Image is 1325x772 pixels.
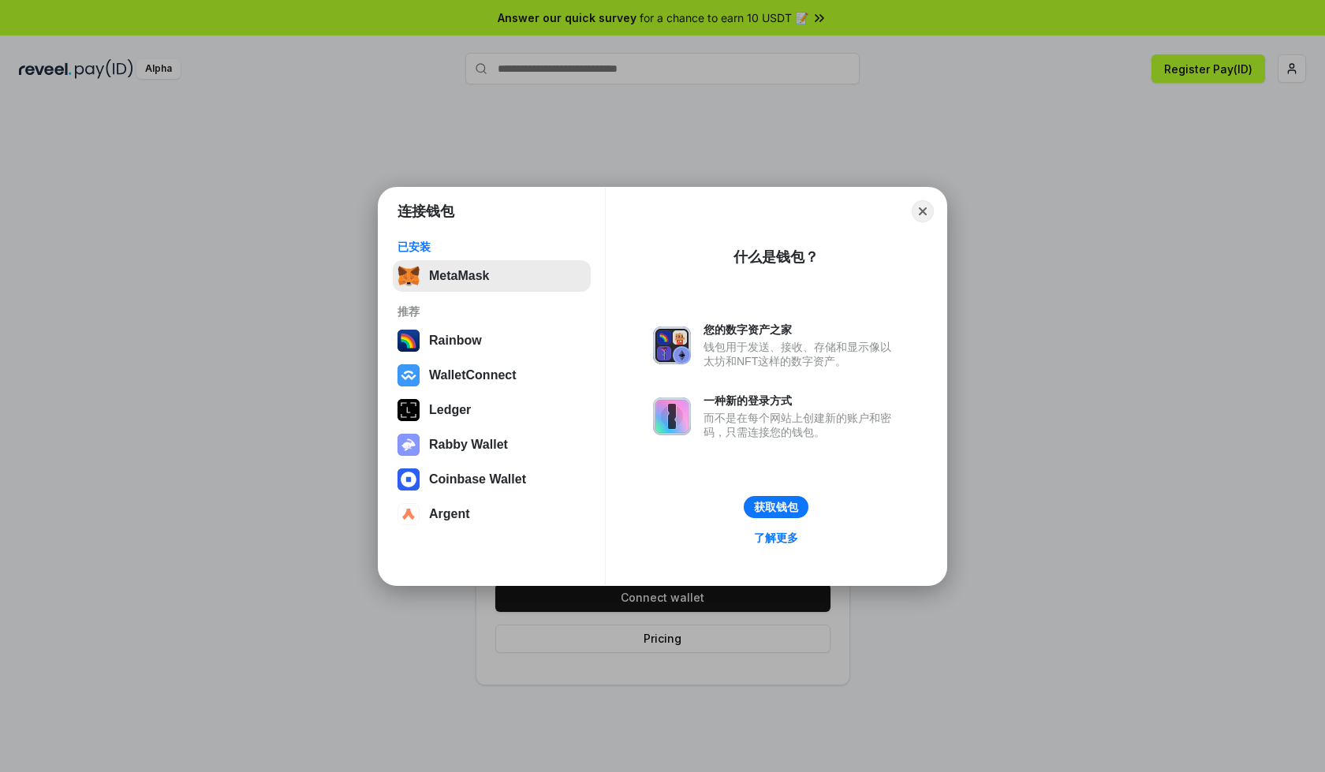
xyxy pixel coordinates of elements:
[397,265,420,287] img: svg+xml,%3Csvg%20fill%3D%22none%22%20height%3D%2233%22%20viewBox%3D%220%200%2035%2033%22%20width%...
[393,498,591,530] button: Argent
[704,323,899,337] div: 您的数字资产之家
[744,496,808,518] button: 获取钱包
[397,330,420,352] img: svg+xml,%3Csvg%20width%3D%22120%22%20height%3D%22120%22%20viewBox%3D%220%200%20120%20120%22%20fil...
[429,472,526,487] div: Coinbase Wallet
[429,269,489,283] div: MetaMask
[393,464,591,495] button: Coinbase Wallet
[397,434,420,456] img: svg+xml,%3Csvg%20xmlns%3D%22http%3A%2F%2Fwww.w3.org%2F2000%2Fsvg%22%20fill%3D%22none%22%20viewBox...
[393,260,591,292] button: MetaMask
[733,248,819,267] div: 什么是钱包？
[653,326,691,364] img: svg+xml,%3Csvg%20xmlns%3D%22http%3A%2F%2Fwww.w3.org%2F2000%2Fsvg%22%20fill%3D%22none%22%20viewBox...
[653,397,691,435] img: svg+xml,%3Csvg%20xmlns%3D%22http%3A%2F%2Fwww.w3.org%2F2000%2Fsvg%22%20fill%3D%22none%22%20viewBox...
[754,500,798,514] div: 获取钱包
[393,394,591,426] button: Ledger
[393,325,591,356] button: Rainbow
[429,368,517,382] div: WalletConnect
[754,531,798,545] div: 了解更多
[745,528,808,548] a: 了解更多
[397,304,586,319] div: 推荐
[704,411,899,439] div: 而不是在每个网站上创建新的账户和密码，只需连接您的钱包。
[429,438,508,452] div: Rabby Wallet
[397,240,586,254] div: 已安装
[704,340,899,368] div: 钱包用于发送、接收、存储和显示像以太坊和NFT这样的数字资产。
[397,202,454,221] h1: 连接钱包
[704,393,899,408] div: 一种新的登录方式
[397,468,420,490] img: svg+xml,%3Csvg%20width%3D%2228%22%20height%3D%2228%22%20viewBox%3D%220%200%2028%2028%22%20fill%3D...
[912,200,934,222] button: Close
[393,429,591,461] button: Rabby Wallet
[397,364,420,386] img: svg+xml,%3Csvg%20width%3D%2228%22%20height%3D%2228%22%20viewBox%3D%220%200%2028%2028%22%20fill%3D...
[397,503,420,525] img: svg+xml,%3Csvg%20width%3D%2228%22%20height%3D%2228%22%20viewBox%3D%220%200%2028%2028%22%20fill%3D...
[429,507,470,521] div: Argent
[429,334,482,348] div: Rainbow
[397,399,420,421] img: svg+xml,%3Csvg%20xmlns%3D%22http%3A%2F%2Fwww.w3.org%2F2000%2Fsvg%22%20width%3D%2228%22%20height%3...
[429,403,471,417] div: Ledger
[393,360,591,391] button: WalletConnect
